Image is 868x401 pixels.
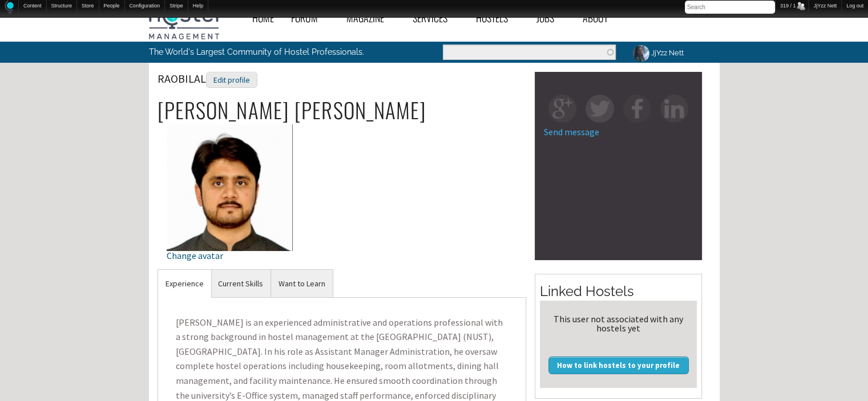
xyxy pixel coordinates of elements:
a: Send message [544,126,599,137]
h2: [PERSON_NAME] [PERSON_NAME] [158,98,527,122]
img: tw-square.png [586,95,613,123]
a: Hostels [467,5,528,31]
img: Home [5,1,14,14]
a: Services [404,5,467,31]
a: Magazine [338,5,404,31]
a: Edit profile [206,71,257,86]
div: Edit profile [206,72,257,88]
a: Home [244,5,282,31]
h2: Linked Hostels [540,282,697,301]
img: in-square.png [660,95,688,123]
div: This user not associated with any hostels yet [544,314,692,333]
img: Hostel Management Home [149,5,219,39]
a: Current Skills [211,270,271,298]
img: fb-square.png [623,95,651,123]
a: Change avatar [167,181,293,260]
a: JjYzz Nett [624,42,691,64]
a: About [574,5,628,31]
a: Want to Learn [271,270,333,298]
a: Experience [158,270,211,298]
div: Change avatar [167,251,293,260]
p: The World's Largest Community of Hostel Professionals. [149,42,387,62]
a: How to link hostels to your profile [548,357,689,374]
a: Forum [282,5,338,31]
input: Enter the terms you wish to search for. [443,44,616,60]
a: Jobs [528,5,574,31]
img: RAOBILAL's picture [167,124,293,250]
img: JjYzz Nett's picture [631,43,651,63]
input: Search [685,1,775,14]
span: RAOBILAL [158,71,257,86]
img: gp-square.png [548,95,576,123]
